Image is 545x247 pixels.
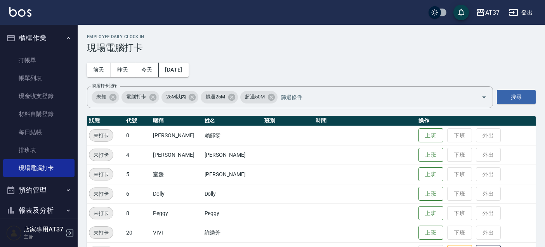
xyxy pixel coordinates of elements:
[92,91,119,103] div: 未知
[9,7,31,17] img: Logo
[418,206,443,221] button: 上班
[89,170,113,179] span: 未打卡
[87,42,536,53] h3: 現場電腦打卡
[473,5,503,21] button: AT37
[453,5,469,20] button: save
[89,131,113,140] span: 未打卡
[89,229,113,237] span: 未打卡
[151,116,202,126] th: 暱稱
[111,63,135,77] button: 昨天
[418,128,443,143] button: 上班
[135,63,159,77] button: 今天
[201,91,238,103] div: 超過25M
[124,116,151,126] th: 代號
[3,141,75,159] a: 排班表
[3,69,75,87] a: 帳單列表
[3,180,75,200] button: 預約管理
[121,91,159,103] div: 電腦打卡
[151,165,202,184] td: 室媛
[87,63,111,77] button: 前天
[124,126,151,145] td: 0
[279,90,468,104] input: 篩選條件
[151,145,202,165] td: [PERSON_NAME]
[240,91,278,103] div: 超過50M
[3,51,75,69] a: 打帳單
[418,148,443,162] button: 上班
[203,126,262,145] td: 賴郁雯
[203,203,262,223] td: Peggy
[24,233,63,240] p: 主管
[485,8,500,18] div: AT37
[203,165,262,184] td: [PERSON_NAME]
[121,93,151,101] span: 電腦打卡
[203,116,262,126] th: 姓名
[92,93,111,101] span: 未知
[161,91,199,103] div: 25M以內
[24,226,63,233] h5: 店家專用AT37
[240,93,269,101] span: 超過50M
[151,203,202,223] td: Peggy
[161,93,191,101] span: 25M以內
[203,223,262,242] td: 許綉芳
[314,116,417,126] th: 時間
[151,223,202,242] td: VIVI
[3,28,75,48] button: 櫃檯作業
[3,123,75,141] a: 每日結帳
[124,203,151,223] td: 8
[497,90,536,104] button: 搜尋
[89,190,113,198] span: 未打卡
[87,116,124,126] th: 狀態
[159,63,188,77] button: [DATE]
[89,209,113,217] span: 未打卡
[201,93,230,101] span: 超過25M
[418,167,443,182] button: 上班
[203,145,262,165] td: [PERSON_NAME]
[478,91,490,103] button: Open
[92,83,117,89] label: 篩選打卡記錄
[124,184,151,203] td: 6
[151,126,202,145] td: [PERSON_NAME]
[418,226,443,240] button: 上班
[262,116,314,126] th: 班別
[3,105,75,123] a: 材料自購登錄
[87,34,536,39] h2: Employee Daily Clock In
[3,87,75,105] a: 現金收支登錄
[3,200,75,221] button: 報表及分析
[203,184,262,203] td: Dolly
[124,145,151,165] td: 4
[124,165,151,184] td: 5
[124,223,151,242] td: 20
[506,5,536,20] button: 登出
[6,225,22,241] img: Person
[3,159,75,177] a: 現場電腦打卡
[418,187,443,201] button: 上班
[89,151,113,159] span: 未打卡
[417,116,536,126] th: 操作
[151,184,202,203] td: Dolly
